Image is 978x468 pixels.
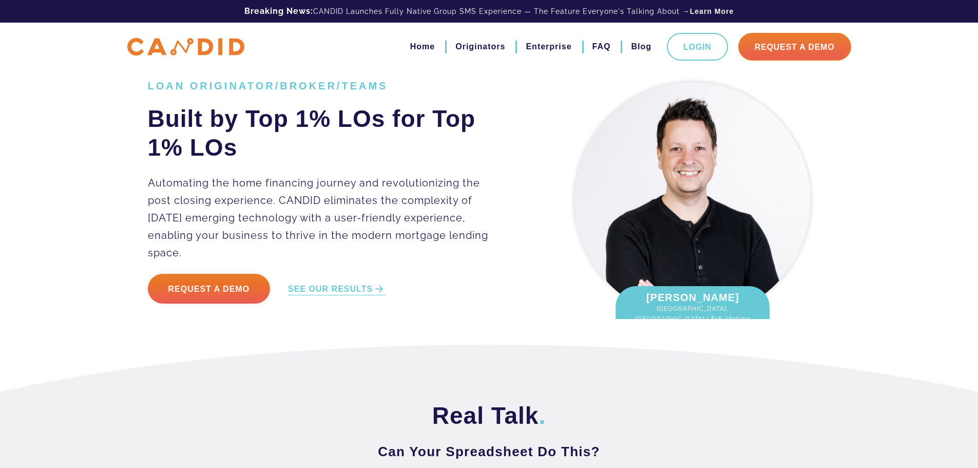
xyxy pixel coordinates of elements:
[539,402,546,429] span: .
[455,38,505,55] a: Originators
[288,284,386,295] a: SEE OUR RESULTS
[631,38,651,55] a: Blog
[626,304,759,334] span: [GEOGRAPHIC_DATA], [GEOGRAPHIC_DATA] | $1B lifetime fundings
[148,442,831,461] h3: Can Your Spreadsheet Do This?
[148,104,504,162] h2: Built by Top 1% LOs for Top 1% LOs
[616,286,770,340] div: [PERSON_NAME]
[148,174,504,261] p: Automating the home financing journey and revolutionizing the post closing experience. CANDID eli...
[410,38,435,55] a: Home
[148,274,271,304] a: Request a Demo
[738,33,851,61] a: Request A Demo
[690,6,734,16] a: Learn More
[592,38,611,55] a: FAQ
[148,80,504,92] h1: LOAN ORIGINATOR/BROKER/TEAMS
[244,6,313,16] b: Breaking News:
[127,38,244,56] img: CANDID APP
[526,38,571,55] a: Enterprise
[148,401,831,430] h2: Real Talk
[667,33,728,61] a: Login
